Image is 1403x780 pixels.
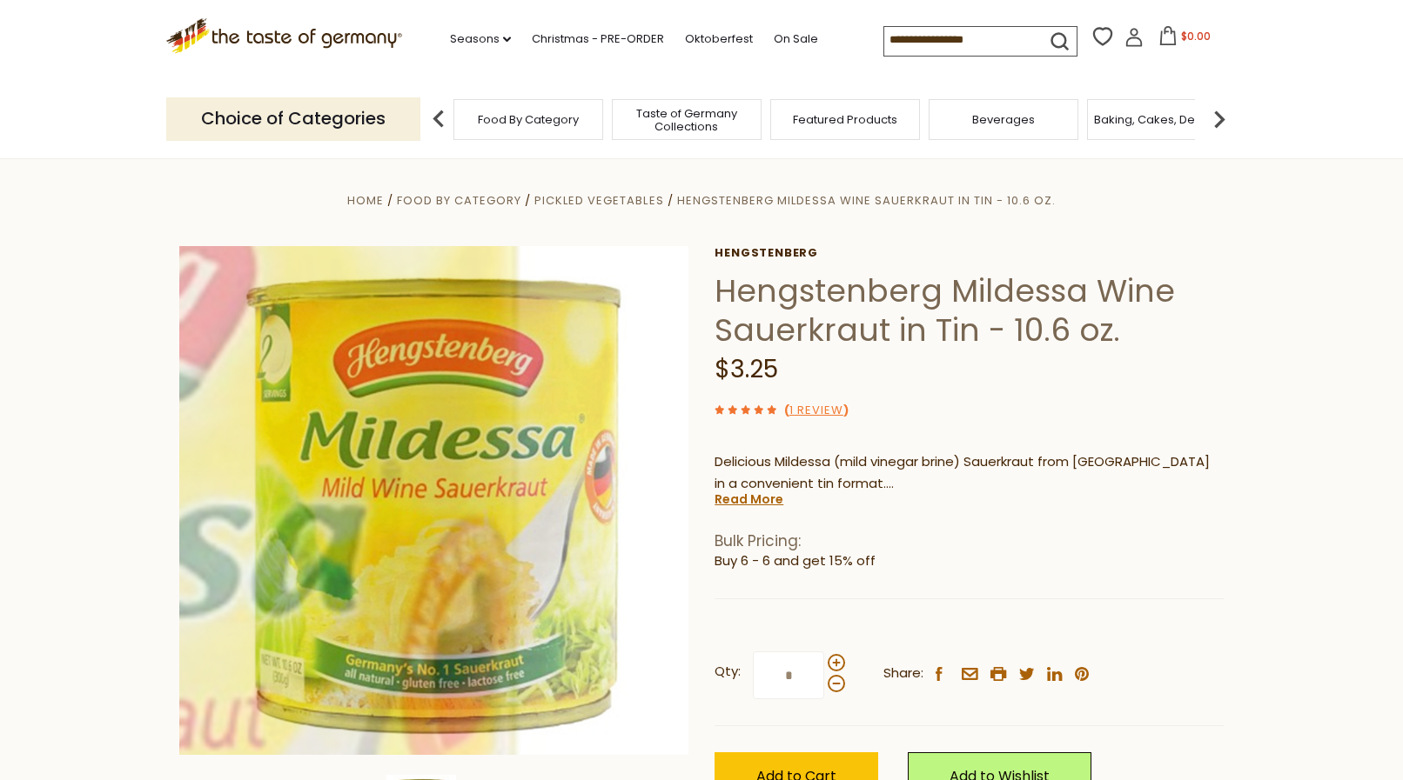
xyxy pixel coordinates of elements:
a: Hengstenberg Mildessa Wine Sauerkraut in Tin - 10.6 oz. [677,192,1056,209]
a: Taste of Germany Collections [617,107,756,133]
button: $0.00 [1147,26,1221,52]
h1: Hengstenberg Mildessa Wine Sauerkraut in Tin - 10.6 oz. [715,271,1224,350]
a: Food By Category [397,192,521,209]
p: Delicious Mildessa (mild vinegar brine) Sauerkraut from [GEOGRAPHIC_DATA] in a convenient tin for... [715,451,1224,495]
span: ( ) [784,402,849,418]
span: $0.00 [1181,29,1211,43]
a: Hengstenberg [715,246,1224,260]
li: Buy 6 - 6 and get 15% off [715,550,1224,572]
p: Choice of Categories [166,97,420,140]
a: Featured Products [793,113,897,126]
a: Seasons [450,30,511,49]
a: Oktoberfest [685,30,753,49]
input: Qty: [753,651,824,699]
a: Baking, Cakes, Desserts [1094,113,1229,126]
span: Share: [883,663,923,684]
strong: Qty: [715,661,741,683]
img: previous arrow [421,102,456,137]
img: Hengstenberg Mildessa Wine Sauerkraut in Tin [179,246,688,755]
a: 1 Review [789,402,843,420]
a: Christmas - PRE-ORDER [532,30,664,49]
h1: Bulk Pricing: [715,532,1224,550]
a: Food By Category [478,113,579,126]
img: next arrow [1202,102,1237,137]
a: Read More [715,490,783,508]
a: Home [347,192,384,209]
a: Beverages [972,113,1035,126]
span: $3.25 [715,352,778,386]
a: Pickled Vegetables [534,192,663,209]
a: On Sale [774,30,818,49]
